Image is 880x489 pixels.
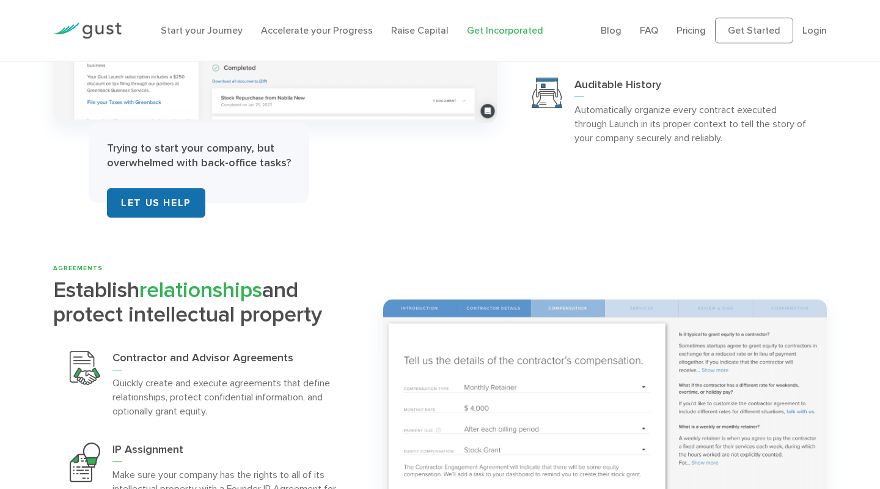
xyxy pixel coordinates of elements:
a: Login [802,24,827,36]
img: Gust Logo [53,23,122,39]
p: Quickly create and execute agreements that define relationships, protect confidential information... [112,376,348,418]
a: Start your Journey [161,24,243,36]
a: Blog [601,24,621,36]
a: Raise Capital [391,24,449,36]
a: Let Us Help [107,188,205,218]
img: Ip Assignment [70,443,100,482]
strong: overwhelmed with back-office tasks? [107,156,291,169]
div: AGREEMENTS [53,264,365,273]
a: Pricing [676,24,706,36]
h2: Establish and protect intellectual property [53,278,365,326]
a: Get Started [715,18,793,43]
strong: Trying to start your company, but [107,142,274,155]
span: relationships [139,277,262,303]
p: Automatically organize every contract executed through Launch in its proper context to tell the s... [574,103,810,145]
img: Contractor [70,351,100,385]
h3: Auditable History [574,78,810,97]
h3: IP Assignment [112,443,348,462]
a: Accelerate your Progress [261,24,373,36]
img: Audit [532,78,562,108]
a: FAQ [640,24,658,36]
h3: Contractor and Advisor Agreements [112,351,348,370]
a: Get Incorporated [467,24,543,36]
